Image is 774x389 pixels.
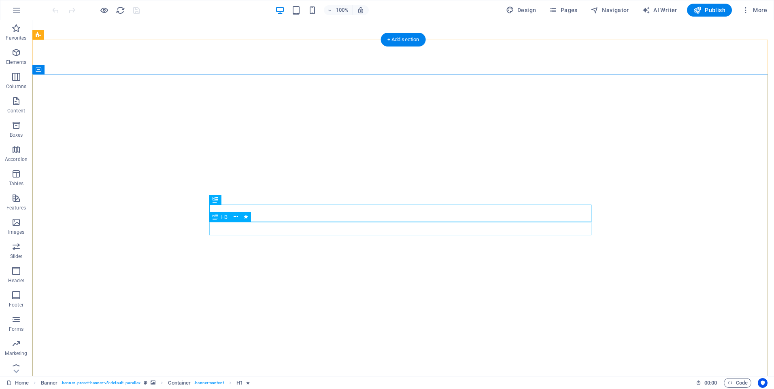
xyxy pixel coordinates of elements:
button: reload [115,5,125,15]
nav: breadcrumb [41,378,250,388]
p: Header [8,277,24,284]
p: Elements [6,59,27,66]
p: Slider [10,253,23,260]
i: This element is a customizable preset [144,381,147,385]
button: Design [503,4,540,17]
span: Click to select. Double-click to edit [168,378,191,388]
button: Publish [687,4,732,17]
span: 00 00 [704,378,717,388]
button: Navigator [587,4,632,17]
p: Footer [9,302,23,308]
p: Forms [9,326,23,332]
i: This element contains a background [151,381,155,385]
span: Design [506,6,536,14]
span: . banner-content [194,378,223,388]
span: More [742,6,767,14]
p: Marketing [5,350,27,357]
i: Element contains an animation [246,381,250,385]
button: Usercentrics [758,378,768,388]
p: Boxes [10,132,23,138]
button: Code [724,378,751,388]
span: : [710,380,711,386]
span: Code [727,378,748,388]
button: Click here to leave preview mode and continue editing [99,5,109,15]
span: Pages [549,6,577,14]
span: AI Writer [642,6,677,14]
span: Click to select. Double-click to edit [41,378,58,388]
p: Accordion [5,156,28,163]
a: Click to cancel selection. Double-click to open Pages [6,378,29,388]
h6: 100% [336,5,349,15]
p: Tables [9,180,23,187]
span: Click to select. Double-click to edit [236,378,243,388]
i: Reload page [116,6,125,15]
div: Design (Ctrl+Alt+Y) [503,4,540,17]
i: On resize automatically adjust zoom level to fit chosen device. [357,6,364,14]
p: Favorites [6,35,26,41]
p: Columns [6,83,26,90]
span: Publish [693,6,725,14]
h6: Session time [696,378,717,388]
button: AI Writer [639,4,680,17]
p: Images [8,229,25,235]
p: Content [7,108,25,114]
button: 100% [324,5,353,15]
span: . banner .preset-banner-v3-default .parallax [61,378,140,388]
button: Pages [546,4,580,17]
button: More [738,4,770,17]
p: Features [6,205,26,211]
span: H3 [221,215,228,220]
div: + Add section [381,33,426,47]
span: Navigator [591,6,629,14]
